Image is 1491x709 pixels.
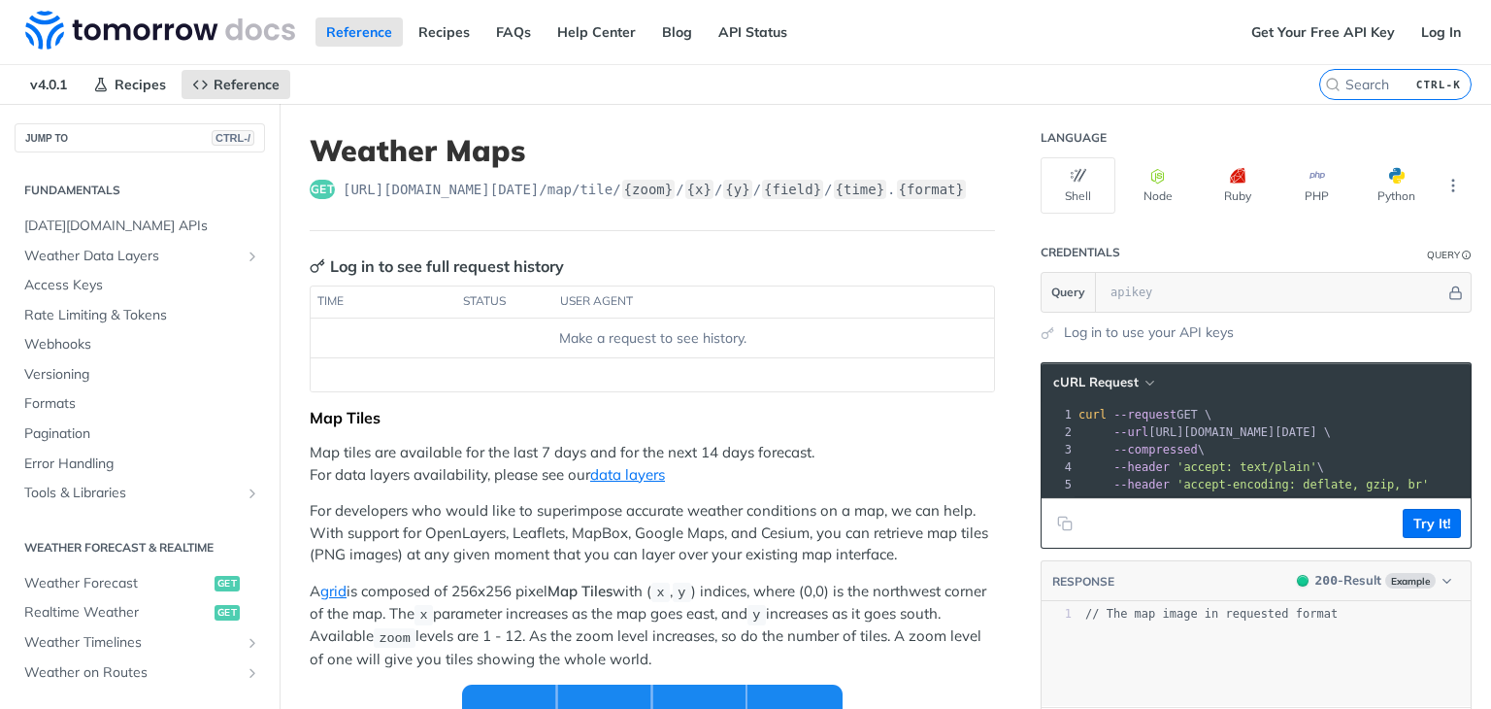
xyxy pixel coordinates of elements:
[1113,425,1148,439] span: --url
[1439,171,1468,200] button: More Languages
[24,247,240,266] span: Weather Data Layers
[1051,284,1085,301] span: Query
[24,394,260,414] span: Formats
[15,212,265,241] a: [DATE][DOMAIN_NAME] APIs
[897,180,966,199] label: {format}
[15,658,265,688] a: Weather on RoutesShow subpages for Weather on Routes
[24,484,240,503] span: Tools & Libraries
[15,539,265,557] h2: Weather Forecast & realtime
[310,408,995,427] div: Map Tiles
[547,582,613,600] strong: Map Tiles
[318,328,986,349] div: Make a request to see history.
[1078,408,1211,422] span: GET \
[315,17,403,47] a: Reference
[419,608,427,623] span: x
[1444,177,1462,194] svg: More ellipsis
[24,365,260,385] span: Versioning
[622,180,676,199] label: {zoom}
[1411,75,1466,94] kbd: CTRL-K
[343,180,967,199] span: https://api.tomorrow.io/v4/map/tile/{zoom}/{x}/{y}/{field}/{time}.{format}
[1315,573,1338,588] span: 200
[1113,443,1198,456] span: --compressed
[19,70,78,99] span: v4.0.1
[1427,248,1472,262] div: QueryInformation
[24,574,210,593] span: Weather Forecast
[1325,77,1341,92] svg: Search
[590,465,665,484] a: data layers
[379,630,410,645] span: zoom
[245,486,260,501] button: Show subpages for Tools & Libraries
[1113,460,1170,474] span: --header
[15,420,265,449] a: Pagination
[1051,572,1115,591] button: RESPONSE
[245,249,260,264] button: Show subpages for Weather Data Layers
[24,217,260,236] span: [DATE][DOMAIN_NAME] APIs
[1042,423,1075,441] div: 2
[1042,476,1075,493] div: 5
[1359,157,1434,214] button: Python
[1297,575,1309,587] span: 200
[1200,157,1275,214] button: Ruby
[15,360,265,389] a: Versioning
[24,424,260,444] span: Pagination
[1113,408,1176,422] span: --request
[1113,478,1170,491] span: --header
[1385,573,1436,589] span: Example
[310,442,995,486] p: Map tiles are available for the last 7 days and for the next 14 days forecast. For data layers av...
[15,628,265,658] a: Weather TimelinesShow subpages for Weather Timelines
[651,17,703,47] a: Blog
[1176,478,1429,491] span: 'accept-encoding: deflate, gzip, br'
[1042,406,1075,423] div: 1
[182,70,290,99] a: Reference
[752,608,760,623] span: y
[1042,273,1096,312] button: Query
[762,180,823,199] label: {field}
[245,665,260,681] button: Show subpages for Weather on Routes
[24,455,260,474] span: Error Handling
[215,576,240,591] span: get
[24,335,260,354] span: Webhooks
[1042,458,1075,476] div: 4
[1078,443,1205,456] span: \
[245,635,260,651] button: Show subpages for Weather Timelines
[1041,245,1120,260] div: Credentials
[83,70,177,99] a: Recipes
[15,182,265,199] h2: Fundamentals
[215,605,240,621] span: get
[214,76,280,93] span: Reference
[1064,322,1234,343] a: Log in to use your API keys
[24,603,210,623] span: Realtime Weather
[708,17,798,47] a: API Status
[1085,607,1338,621] span: // The map image in requested format
[1041,157,1115,214] button: Shell
[1051,509,1078,538] button: Copy to clipboard
[15,301,265,330] a: Rate Limiting & Tokens
[15,242,265,271] a: Weather Data LayersShow subpages for Weather Data Layers
[1053,374,1139,390] span: cURL Request
[24,663,240,683] span: Weather on Routes
[310,180,335,199] span: get
[656,586,664,600] span: x
[456,287,553,318] th: status
[15,598,265,627] a: Realtime Weatherget
[24,276,260,295] span: Access Keys
[1042,606,1072,623] div: 1
[310,500,995,566] p: For developers who would like to superimpose accurate weather conditions on a map, we can help. W...
[485,17,542,47] a: FAQs
[723,180,751,199] label: {y}
[15,450,265,479] a: Error Handling
[15,271,265,300] a: Access Keys
[24,633,240,653] span: Weather Timelines
[15,479,265,508] a: Tools & LibrariesShow subpages for Tools & Libraries
[1445,283,1466,302] button: Hide
[1041,130,1107,146] div: Language
[1078,425,1331,439] span: [URL][DOMAIN_NAME][DATE] \
[1287,571,1461,591] button: 200200-ResultExample
[1315,571,1381,591] div: - Result
[1101,273,1445,312] input: apikey
[25,11,295,50] img: Tomorrow.io Weather API Docs
[310,254,564,278] div: Log in to see full request history
[1176,460,1317,474] span: 'accept: text/plain'
[1410,17,1472,47] a: Log In
[15,330,265,359] a: Webhooks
